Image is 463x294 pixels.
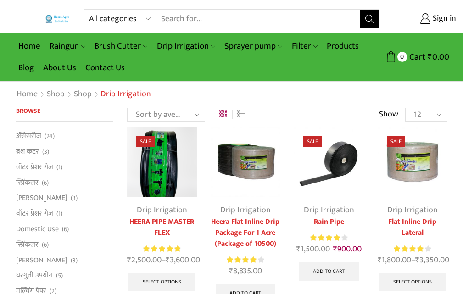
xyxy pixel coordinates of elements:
a: 0 Cart ₹0.00 [388,49,449,66]
span: Sign in [430,13,456,25]
h1: Drip Irrigation [100,89,151,100]
button: Search button [360,10,379,28]
a: Drip Irrigation [137,203,187,217]
span: (1) [56,163,62,172]
span: ₹ [428,50,432,64]
bdi: 3,600.00 [166,253,200,267]
bdi: 1,500.00 [296,242,330,256]
bdi: 0.00 [428,50,449,64]
span: ₹ [127,253,131,267]
span: 0 [397,52,407,61]
span: – [127,254,197,266]
span: Rated out of 5 [394,244,424,254]
div: Rated 5.00 out of 5 [143,244,180,254]
a: Raingun [45,35,90,57]
span: (24) [45,132,55,141]
span: Sale [136,136,155,147]
span: (6) [62,225,69,234]
span: (3) [42,147,49,156]
a: Contact Us [81,57,129,78]
span: Sale [303,136,322,147]
a: Drip Irrigation [152,35,220,57]
img: Flat Inline [211,127,280,197]
a: Select options for “HEERA PIPE MASTER FLEX” [128,273,195,292]
a: Home [14,35,45,57]
div: Rated 4.21 out of 5 [227,255,264,265]
bdi: 2,500.00 [127,253,162,267]
a: Domestic Use [16,221,59,237]
a: [PERSON_NAME] [16,252,67,268]
a: Flat Inline Drip Lateral [378,216,447,239]
span: Rated out of 5 [227,255,258,265]
span: Sale [387,136,405,147]
select: Shop order [127,108,205,122]
span: – [378,254,447,266]
span: (5) [56,271,63,280]
bdi: 8,835.00 [229,264,262,278]
a: Rain Pipe [294,216,364,227]
span: ₹ [166,253,170,267]
a: ब्रश कटर [16,144,39,160]
img: Heera Rain Pipe [294,127,364,197]
a: Drip Irrigation [304,203,354,217]
a: Drip Irrigation [220,203,271,217]
a: Filter [287,35,322,57]
span: (3) [71,194,78,203]
bdi: 900.00 [333,242,362,256]
span: Cart [407,51,425,63]
a: Home [16,89,38,100]
a: Brush Cutter [90,35,152,57]
span: Rated out of 5 [310,233,341,243]
span: (6) [42,240,49,250]
a: अ‍ॅसेसरीज [16,131,41,144]
img: Flat Inline Drip Lateral [378,127,447,197]
a: Products [322,35,363,57]
span: ₹ [333,242,337,256]
a: Sign in [393,11,456,27]
a: Shop [46,89,65,100]
a: घरगुती उपयोग [16,268,53,283]
a: वॉटर प्रेशर गेज [16,206,53,222]
a: Sprayer pump [220,35,287,57]
a: Heera Flat Inline Drip Package For 1 Acre (Package of 10500) [211,216,280,250]
span: Rated out of 5 [143,244,180,254]
a: About Us [39,57,81,78]
nav: Breadcrumb [16,89,151,100]
a: स्प्रिंकलर [16,175,39,190]
input: Search for... [156,10,360,28]
a: स्प्रिंकलर [16,237,39,252]
span: (3) [71,256,78,265]
a: Blog [14,57,39,78]
a: HEERA PIPE MASTER FLEX [127,216,197,239]
a: वॉटर प्रेशर गेज [16,159,53,175]
a: Select options for “Flat Inline Drip Lateral” [379,273,446,292]
bdi: 3,350.00 [415,253,449,267]
a: Add to cart: “Rain Pipe” [299,262,359,281]
span: (1) [56,209,62,218]
span: (6) [42,178,49,188]
span: Browse [16,105,40,116]
bdi: 1,800.00 [378,253,411,267]
span: ₹ [378,253,382,267]
img: Heera Gold Krushi Pipe Black [127,127,197,197]
a: [PERSON_NAME] [16,190,67,206]
div: Rated 4.00 out of 5 [394,244,431,254]
span: ₹ [229,264,233,278]
span: Show [379,109,398,121]
div: Rated 4.13 out of 5 [310,233,347,243]
a: Drip Irrigation [387,203,438,217]
a: Shop [73,89,92,100]
span: ₹ [296,242,301,256]
span: ₹ [415,253,419,267]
